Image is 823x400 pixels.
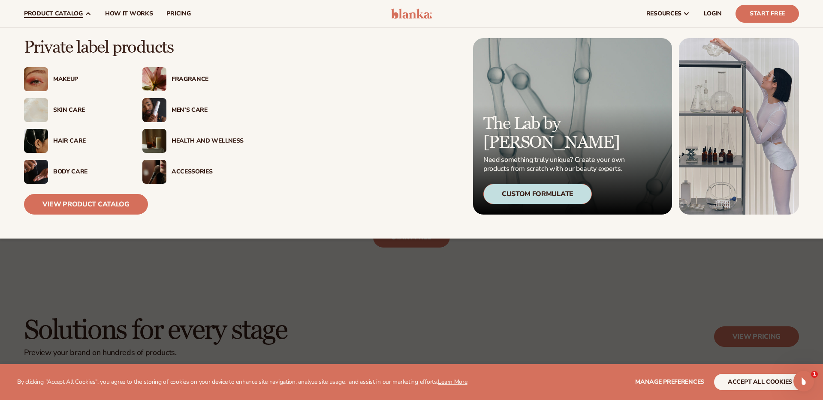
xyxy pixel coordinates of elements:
div: Men’s Care [172,107,244,114]
a: Start Free [736,5,799,23]
img: Female with makeup brush. [142,160,166,184]
p: Private label products [24,38,244,57]
a: Female with makeup brush. Accessories [142,160,244,184]
span: resources [646,10,681,17]
div: Health And Wellness [172,137,244,145]
div: Accessories [172,168,244,176]
a: Male hand applying moisturizer. Body Care [24,160,125,184]
div: Makeup [53,76,125,83]
a: Cream moisturizer swatch. Skin Care [24,98,125,122]
a: Female hair pulled back with clips. Hair Care [24,129,125,153]
img: Female hair pulled back with clips. [24,129,48,153]
div: Skin Care [53,107,125,114]
p: By clicking "Accept All Cookies", you agree to the storing of cookies on your device to enhance s... [17,379,467,386]
p: Need something truly unique? Create your own products from scratch with our beauty experts. [483,155,627,173]
a: Male holding moisturizer bottle. Men’s Care [142,98,244,122]
img: Cream moisturizer swatch. [24,98,48,122]
span: product catalog [24,10,83,17]
a: Learn More [438,378,467,386]
a: View Product Catalog [24,194,148,215]
img: Male hand applying moisturizer. [24,160,48,184]
img: Female in lab with equipment. [679,38,799,215]
img: Male holding moisturizer bottle. [142,98,166,122]
a: Microscopic product formula. The Lab by [PERSON_NAME] Need something truly unique? Create your ow... [473,38,672,215]
iframe: Intercom live chat [793,371,814,391]
div: Fragrance [172,76,244,83]
img: Female with glitter eye makeup. [24,67,48,91]
span: How It Works [105,10,153,17]
a: Pink blooming flower. Fragrance [142,67,244,91]
img: Pink blooming flower. [142,67,166,91]
div: Custom Formulate [483,184,592,204]
p: The Lab by [PERSON_NAME] [483,114,627,152]
span: pricing [166,10,190,17]
span: 1 [811,371,818,378]
a: Candles and incense on table. Health And Wellness [142,129,244,153]
span: LOGIN [704,10,722,17]
div: Hair Care [53,137,125,145]
img: logo [391,9,432,19]
span: Manage preferences [635,378,704,386]
a: Female with glitter eye makeup. Makeup [24,67,125,91]
button: accept all cookies [714,374,806,390]
img: Candles and incense on table. [142,129,166,153]
div: Body Care [53,168,125,176]
button: Manage preferences [635,374,704,390]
